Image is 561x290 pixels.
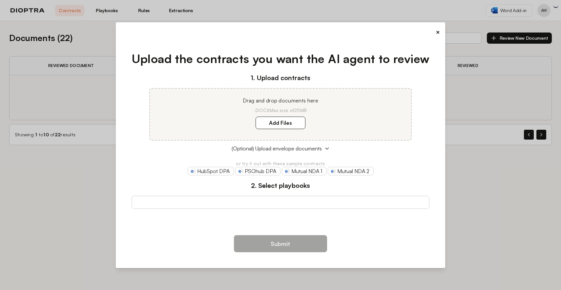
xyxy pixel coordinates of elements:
[256,117,305,129] label: Add Files
[282,167,326,175] a: Mutual NDA 1
[436,28,440,37] button: ×
[232,145,322,152] span: (Optional) Upload envelope documents
[328,167,374,175] a: Mutual NDA 2
[132,145,430,152] button: (Optional) Upload envelope documents
[158,107,403,114] p: .DOCX Max size of 25MB
[234,235,327,252] button: Submit
[132,181,430,190] h3: 2. Select playbooks
[235,167,280,175] a: PSOhub DPA
[132,73,430,83] h3: 1. Upload contracts
[132,160,430,167] p: or try it out with these sample contracts
[188,167,234,175] a: HubSpot DPA
[132,50,430,68] h1: Upload the contracts you want the AI agent to review
[158,97,403,104] p: Drag and drop documents here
